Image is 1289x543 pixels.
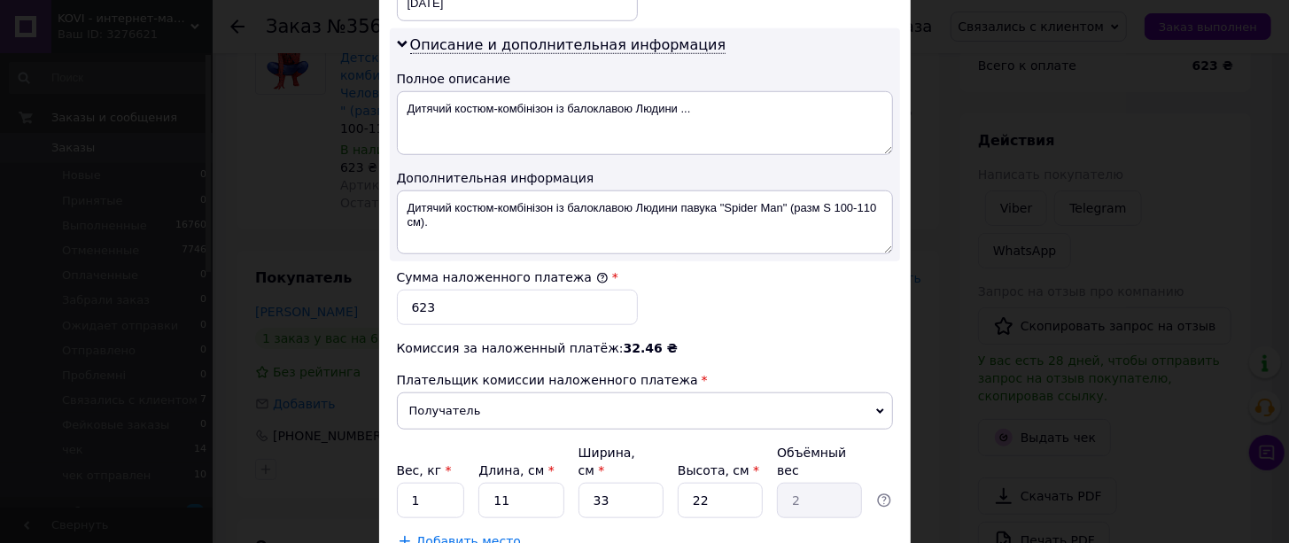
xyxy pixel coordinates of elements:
label: Вес, кг [397,463,452,477]
div: Дополнительная информация [397,169,893,187]
label: Ширина, см [578,446,635,477]
label: Длина, см [478,463,554,477]
span: 32.46 ₴ [624,341,678,355]
label: Сумма наложенного платежа [397,270,609,284]
span: Получатель [397,392,893,430]
textarea: Дитячий костюм-комбінізон із балоклавою Людини ... [397,91,893,155]
textarea: Дитячий костюм-комбінізон із балоклавою Людини павука "Spider Man" (разм S 100-110 см). [397,190,893,254]
span: Плательщик комиссии наложенного платежа [397,373,698,387]
label: Высота, см [678,463,759,477]
span: Описание и дополнительная информация [410,36,726,54]
div: Объёмный вес [777,444,862,479]
div: Полное описание [397,70,893,88]
div: Комиссия за наложенный платёж: [397,339,893,357]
